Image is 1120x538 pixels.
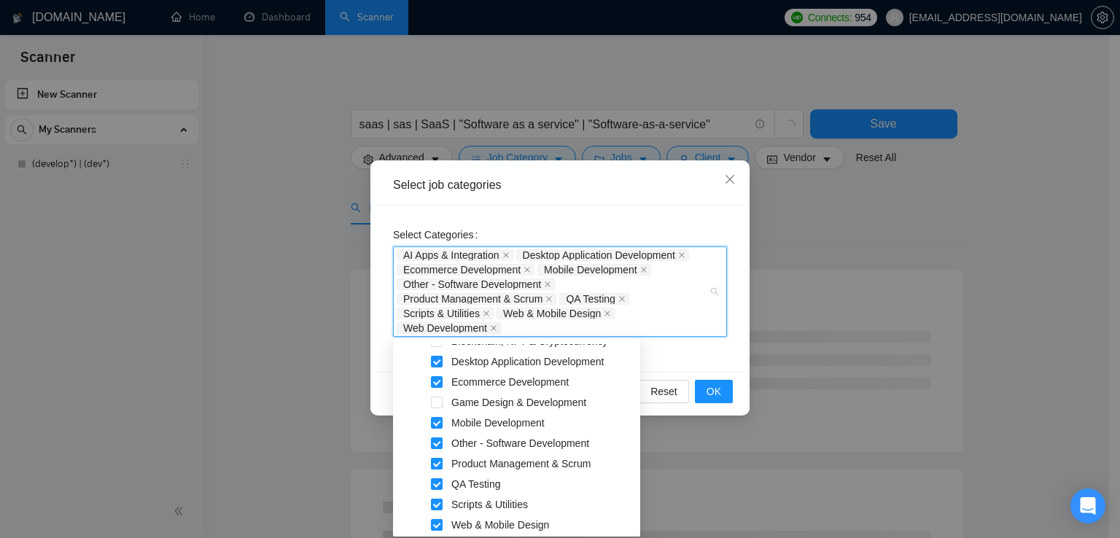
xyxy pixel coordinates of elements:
[618,295,626,303] span: close
[448,455,637,472] span: Product Management & Scrum
[397,264,534,276] span: Ecommerce Development
[451,397,586,408] span: Game Design & Development
[490,324,497,332] span: close
[502,252,510,259] span: close
[504,322,507,334] input: Select Categories
[397,293,556,305] span: Product Management & Scrum
[451,376,569,388] span: Ecommerce Development
[448,516,637,534] span: Web & Mobile Design
[710,160,750,200] button: Close
[544,281,551,288] span: close
[483,310,490,317] span: close
[503,308,601,319] span: Web & Mobile Design
[448,394,637,411] span: Game Design & Development
[403,308,480,319] span: Scripts & Utilities
[403,265,521,275] span: Ecommerce Development
[545,295,553,303] span: close
[707,383,721,399] span: OK
[604,310,611,317] span: close
[397,249,513,261] span: AI Apps & Integration
[448,496,637,513] span: Scripts & Utilities
[451,478,500,490] span: QA Testing
[397,322,501,334] span: Web Development
[516,249,689,261] span: Desktop Application Development
[393,223,483,246] label: Select Categories
[448,373,637,391] span: Ecommerce Development
[448,414,637,432] span: Mobile Development
[640,266,647,273] span: close
[451,458,591,469] span: Product Management & Scrum
[451,437,589,449] span: Other - Software Development
[451,356,604,367] span: Desktop Application Development
[566,294,615,304] span: QA Testing
[403,250,499,260] span: AI Apps & Integration
[448,475,637,493] span: QA Testing
[448,353,637,370] span: Desktop Application Development
[403,279,541,289] span: Other - Software Development
[451,519,549,531] span: Web & Mobile Design
[724,174,736,185] span: close
[559,293,629,305] span: QA Testing
[451,417,545,429] span: Mobile Development
[397,278,555,290] span: Other - Software Development
[448,434,637,452] span: Other - Software Development
[678,252,685,259] span: close
[544,265,637,275] span: Mobile Development
[393,177,727,193] div: Select job categories
[639,380,689,403] button: Reset
[523,250,675,260] span: Desktop Application Development
[695,380,733,403] button: OK
[397,308,494,319] span: Scripts & Utilities
[451,499,528,510] span: Scripts & Utilities
[650,383,677,399] span: Reset
[1070,488,1105,523] div: Open Intercom Messenger
[403,323,487,333] span: Web Development
[537,264,651,276] span: Mobile Development
[497,308,615,319] span: Web & Mobile Design
[403,294,542,304] span: Product Management & Scrum
[524,266,531,273] span: close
